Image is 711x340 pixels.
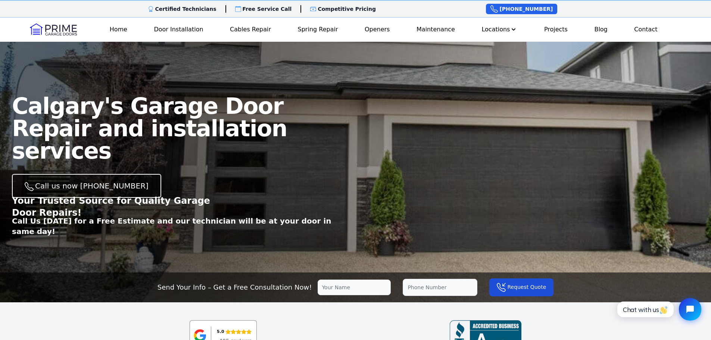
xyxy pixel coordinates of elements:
[12,93,287,164] span: Calgary's Garage Door Repair and installation services
[243,5,292,13] p: Free Service Call
[217,328,224,336] div: 5.0
[107,22,130,37] a: Home
[30,24,77,35] img: Logo
[12,174,161,198] a: Call us now [PHONE_NUMBER]
[318,280,391,295] input: Your Name
[414,22,458,37] a: Maintenance
[158,282,312,293] p: Send Your Info – Get a Free Consultation Now!
[217,328,252,336] div: Rating: 5.0 out of 5
[609,292,708,327] iframe: Tidio Chat
[541,22,571,37] a: Projects
[631,22,660,37] a: Contact
[591,22,610,37] a: Blog
[362,22,393,37] a: Openers
[151,22,206,37] a: Door Installation
[489,278,553,296] button: Request Quote
[318,5,376,13] p: Competitive Pricing
[295,22,341,37] a: Spring Repair
[155,5,216,13] p: Certified Technicians
[478,22,520,37] button: Locations
[227,22,274,37] a: Cables Repair
[403,279,477,296] input: Phone Number
[12,195,227,219] p: Your Trusted Source for Quality Garage Door Repairs!
[12,216,356,237] p: Call Us [DATE] for a Free Estimate and our technician will be at your door in same day!
[486,4,557,14] a: [PHONE_NUMBER]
